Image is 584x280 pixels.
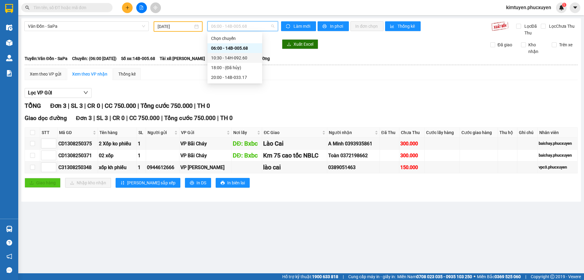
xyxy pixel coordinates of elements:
[263,151,326,160] div: Km 75 cao tốc NBLC
[118,71,136,77] div: Thống kê
[550,275,554,279] span: copyright
[113,115,125,122] span: CR 0
[6,24,12,31] img: warehouse-icon
[59,129,92,136] span: Mã GD
[93,115,95,122] span: |
[6,240,12,246] span: question-circle
[25,178,61,188] button: uploadGiao hàng
[33,4,105,11] input: Tìm tên, số ĐT hoặc mã đơn
[136,2,147,13] button: file-add
[329,129,373,136] span: Người nhận
[207,34,262,43] div: Chọn chuyến
[148,129,173,136] span: Người gửi
[25,56,68,61] b: Tuyến: Vân Đồn - SaPa
[522,23,541,36] span: Lọc Đã Thu
[328,164,378,171] div: 0389051463
[180,140,231,147] div: VP Bãi Cháy
[127,179,176,186] span: [PERSON_NAME] sắp xếp
[179,161,232,173] td: VP Hạ Long
[84,102,86,109] span: |
[397,273,472,280] span: Miền Nam
[57,161,98,173] td: C31308250348
[263,163,326,172] div: lào cai
[538,128,578,138] th: Nhân viên
[328,140,378,147] div: A Minh 0393935861
[121,55,155,62] span: Số xe: 14B-005.68
[425,128,460,138] th: Cước lấy hàng
[40,128,57,138] th: STT
[139,5,144,10] span: file-add
[57,150,98,161] td: CD1308250371
[147,164,178,171] div: 0944612666
[495,274,521,279] strong: 0369 525 060
[211,55,259,61] div: 10:30 - 14H-092.60
[400,164,423,171] div: 150.000
[330,23,344,30] span: In phơi
[6,70,12,76] img: solution-icon
[28,22,145,31] span: Vân Đồn - SaPa
[153,5,158,10] span: aim
[572,5,578,10] span: caret-down
[180,164,231,171] div: VP [PERSON_NAME]
[122,2,133,13] button: plus
[400,140,423,147] div: 300.000
[76,115,92,122] span: Đơn 3
[181,129,225,136] span: VP Gửi
[570,2,580,13] button: caret-down
[129,115,160,122] span: CC 750.000
[211,74,259,81] div: 20:00 - 14B-033.17
[525,273,526,280] span: |
[211,22,274,31] span: 06:00 - 14B-005.68
[197,102,210,109] span: TH 0
[6,55,12,61] img: warehouse-icon
[50,102,66,109] span: Đơn 3
[526,41,547,55] span: Kho nhận
[491,21,509,31] img: 9k=
[263,139,326,148] div: Lào Cai
[343,273,344,280] span: |
[399,128,425,138] th: Chưa Thu
[416,274,472,279] strong: 0708 023 035 - 0935 103 250
[221,181,225,186] span: printer
[138,140,145,147] div: 1
[517,128,538,138] th: Ghi chú
[557,41,575,48] span: Trên xe
[150,2,161,13] button: aim
[99,152,136,159] div: 02 xốp
[116,178,180,188] button: sort-ascending[PERSON_NAME] sắp xếp
[161,115,163,122] span: |
[281,21,316,31] button: syncLàm mới
[216,178,250,188] button: printerIn biên lai
[460,128,498,138] th: Cước giao hàng
[539,152,576,158] div: baichay.phucxuyen
[211,35,259,42] div: Chọn chuyến
[501,4,556,11] span: kimtuyen.phucxuyen
[294,23,311,30] span: Làm mới
[58,152,97,159] div: CD1308250371
[57,138,98,150] td: CD1308250375
[380,128,400,138] th: Đã Thu
[562,3,566,7] sup: 1
[194,102,196,109] span: |
[196,179,206,186] span: In DS
[25,88,92,98] button: Lọc VP Gửi
[105,102,136,109] span: CC 750.000
[179,150,232,161] td: VP Bãi Cháy
[287,42,291,47] span: download
[539,140,576,147] div: baichay.phucxuyen
[282,273,338,280] span: Hỗ trợ kỹ thuật:
[25,5,30,10] span: search
[6,40,12,46] img: warehouse-icon
[318,21,349,31] button: printerIn phơi
[99,140,136,147] div: 2 Xốp ko phiếu
[547,23,575,30] span: Lọc Chưa Thu
[190,181,194,186] span: printer
[120,181,125,186] span: sort-ascending
[72,55,116,62] span: Chuyến: (06:00 [DATE])
[83,90,88,95] span: down
[160,55,205,62] span: Tài xế: [PERSON_NAME]
[328,152,378,159] div: Toàn 0372198662
[312,274,338,279] strong: 1900 633 818
[559,5,564,10] img: icon-new-feature
[58,164,97,171] div: C31308250348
